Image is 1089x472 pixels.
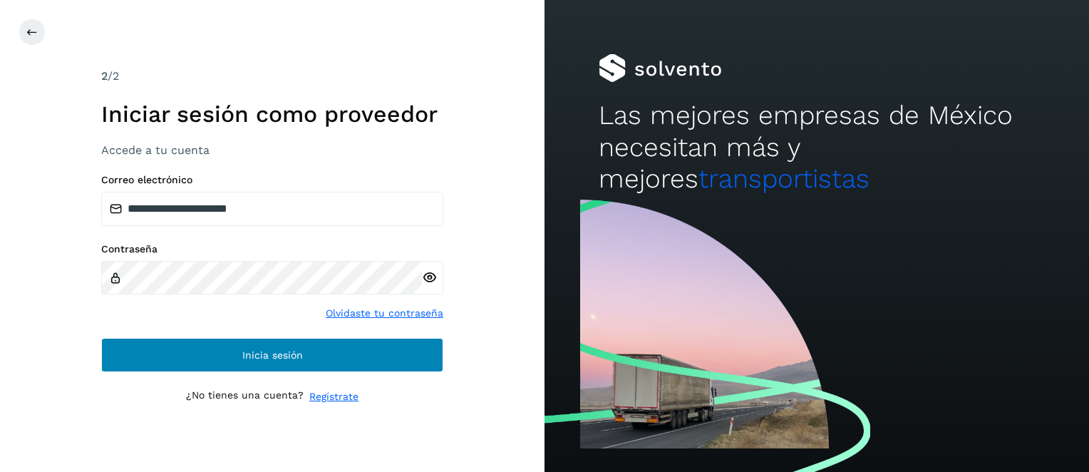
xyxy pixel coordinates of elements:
a: Regístrate [309,389,358,404]
span: 2 [101,69,108,83]
button: Inicia sesión [101,338,443,372]
a: Olvidaste tu contraseña [326,306,443,321]
label: Contraseña [101,243,443,255]
span: Inicia sesión [242,350,303,360]
span: transportistas [698,163,869,194]
p: ¿No tienes una cuenta? [186,389,304,404]
h2: Las mejores empresas de México necesitan más y mejores [599,100,1034,195]
h1: Iniciar sesión como proveedor [101,101,443,128]
label: Correo electrónico [101,174,443,186]
div: /2 [101,68,443,85]
h3: Accede a tu cuenta [101,143,443,157]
